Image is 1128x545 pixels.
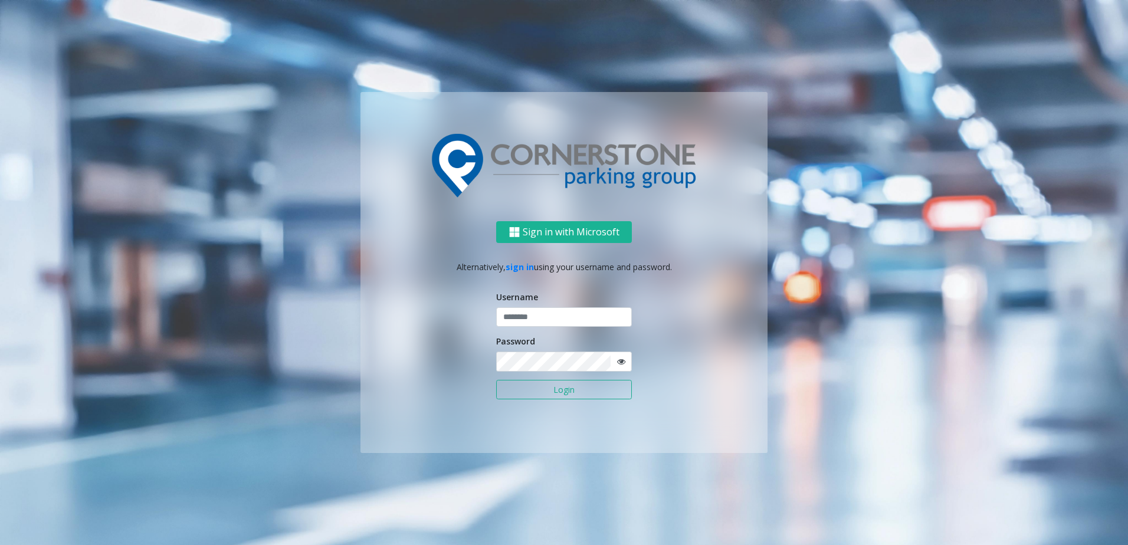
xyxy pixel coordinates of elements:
[496,291,538,303] label: Username
[372,261,756,273] p: Alternatively, using your username and password.
[496,221,632,243] button: Sign in with Microsoft
[506,261,534,272] a: sign in
[496,380,632,400] button: Login
[496,335,535,347] label: Password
